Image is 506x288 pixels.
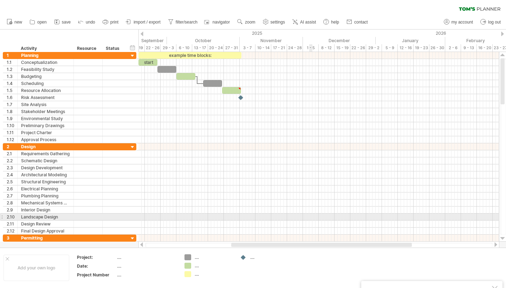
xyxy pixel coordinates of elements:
[303,37,376,44] div: December 2025
[7,228,17,234] div: 2.12
[21,171,70,178] div: Architectural Modeling
[7,122,17,129] div: 1.10
[21,45,70,52] div: Activity
[21,136,70,143] div: Approval Process
[322,18,341,27] a: help
[345,18,370,27] a: contact
[21,94,70,101] div: Risk Assessment
[7,185,17,192] div: 2.6
[124,18,163,27] a: import / export
[21,214,70,220] div: Landscape Design
[240,37,303,44] div: November 2025
[21,115,70,122] div: Environmental Study
[7,178,17,185] div: 2.5
[7,129,17,136] div: 1.11
[37,20,47,25] span: open
[208,44,224,52] div: 20 - 24
[245,20,255,25] span: zoom
[235,18,257,27] a: zoom
[110,20,118,25] span: print
[300,20,316,25] span: AI assist
[414,44,429,52] div: 19 - 23
[21,164,70,171] div: Design Development
[7,87,17,94] div: 1.5
[77,263,116,269] div: Date:
[7,94,17,101] div: 1.6
[21,101,70,108] div: Site Analysis
[195,254,233,260] div: ....
[445,44,461,52] div: 2 - 6
[7,164,17,171] div: 2.3
[195,263,233,269] div: ....
[145,44,161,52] div: 22 - 26
[21,80,70,87] div: Scheduling
[77,45,98,52] div: Resource
[21,221,70,227] div: Design Review
[354,20,368,25] span: contact
[21,52,70,59] div: Planning
[271,20,285,25] span: settings
[240,44,255,52] div: 3 - 7
[319,44,335,52] div: 8 - 12
[101,18,121,27] a: print
[452,20,473,25] span: my account
[7,171,17,178] div: 2.4
[21,157,70,164] div: Schematic Design
[4,255,69,281] div: Add your own logo
[7,192,17,199] div: 2.7
[21,207,70,213] div: Interior Design
[117,272,176,278] div: ....
[479,18,503,27] a: log out
[7,143,17,150] div: 2
[86,20,95,25] span: undo
[213,20,230,25] span: navigator
[176,44,192,52] div: 6 - 10
[21,66,70,73] div: Feasibility Study
[7,235,17,241] div: 3
[7,115,17,122] div: 1.9
[203,18,232,27] a: navigator
[7,73,17,80] div: 1.3
[21,228,70,234] div: Final Design Approval
[138,59,157,66] div: start
[7,157,17,164] div: 2.2
[261,18,287,27] a: settings
[376,37,445,44] div: January 2026
[176,20,197,25] span: filter/search
[7,150,17,157] div: 2.1
[250,254,288,260] div: ....
[442,18,475,27] a: my account
[7,207,17,213] div: 2.9
[21,59,70,66] div: Conceptualization
[21,143,70,150] div: Design
[488,20,501,25] span: log out
[331,20,339,25] span: help
[21,108,70,115] div: Stakeholder Meetings
[398,44,414,52] div: 12 - 16
[7,52,17,59] div: 1
[477,44,493,52] div: 16 - 20
[461,44,477,52] div: 9 - 13
[138,52,241,59] div: example time blocks:
[7,108,17,115] div: 1.8
[7,80,17,87] div: 1.4
[382,44,398,52] div: 5 - 9
[21,192,70,199] div: Plumbing Planning
[7,66,17,73] div: 1.2
[21,150,70,157] div: Requirements Gathering
[167,37,240,44] div: October 2025
[7,221,17,227] div: 2.11
[366,44,382,52] div: 29 - 2
[21,178,70,185] div: Structural Engineering
[7,214,17,220] div: 2.10
[117,263,176,269] div: ....
[335,44,350,52] div: 15 - 19
[106,45,121,52] div: Status
[28,18,49,27] a: open
[117,254,176,260] div: ....
[429,44,445,52] div: 26 - 30
[14,20,22,25] span: new
[287,44,303,52] div: 24 - 28
[7,136,17,143] div: 1.12
[350,44,366,52] div: 22 - 26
